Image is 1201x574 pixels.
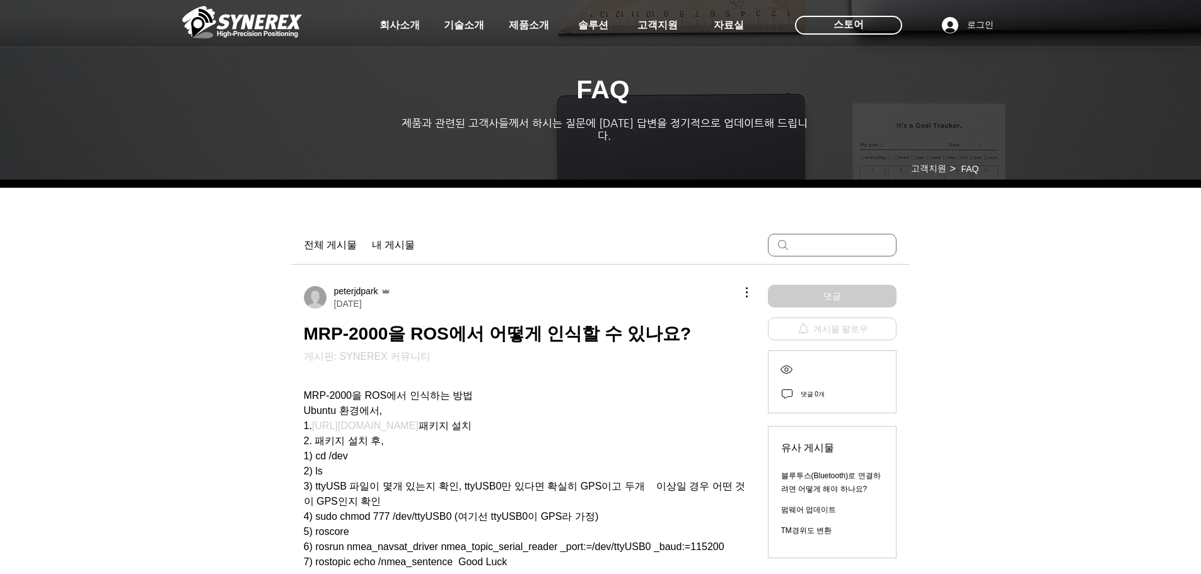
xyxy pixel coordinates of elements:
[304,351,431,362] a: 게시판: SYNEREX 커뮤니티
[795,16,902,35] div: 스토어
[562,13,625,38] a: 솔루션
[304,526,349,537] span: 5) roscore
[334,297,362,310] span: [DATE]
[334,285,378,297] span: peterjdpark
[933,13,1002,37] button: 로그인
[509,19,549,32] span: 제품소개
[781,471,881,493] a: 블루투스(Bluetooth)로 연결하려면 어떻게 해야 하나요?
[578,19,608,32] span: 솔루션
[768,318,896,340] button: 게시물 팔로우
[833,18,864,32] span: 스토어
[963,19,998,32] span: 로그인
[781,505,836,514] a: 펌웨어 업데이트
[637,19,678,32] span: 고객지원
[304,541,724,552] span: 6) rosrun nmea_navsat_driver nmea_topic_serial_reader _port:=/dev/ttyUSB0 _baud:=115200
[304,238,357,253] a: 전체 게시물
[312,420,419,431] a: [URL][DOMAIN_NAME]
[733,285,748,300] button: 추가 작업
[304,405,382,416] span: Ubuntu 환경에서,
[444,19,484,32] span: 기술소개
[304,451,348,461] span: 1) cd /dev
[304,420,312,431] span: 1.
[380,19,420,32] span: 회사소개
[813,324,869,334] span: 게시물 팔로우
[381,286,391,296] svg: 운영자
[697,13,760,38] a: 자료실
[304,511,599,522] span: 4) sudo chmod 777 /dev/ttyUSB0 (여기선 ttyUSB0이 GPS라 가정)
[368,13,431,38] a: 회사소개
[823,290,841,303] span: 댓글
[304,466,323,476] span: 2) ls
[304,390,473,401] span: MRP-2000을 ROS에서 인식하는 방법
[419,420,472,431] span: 패키지 설치
[768,285,896,307] button: 댓글
[497,13,560,38] a: 제품소개
[714,19,744,32] span: 자료실
[304,285,391,310] a: peterjdpark운영자[DATE]
[781,526,832,535] a: TM경위도 변환
[182,3,302,41] img: 씨너렉스_White_simbol_대지 1.png
[304,435,384,446] span: 2. 패키지 설치 후,
[304,556,508,567] span: 7) rostopic echo /nmea_sentence Good Luck
[626,13,689,38] a: 고객지원
[304,324,692,343] span: MRP-2000을 ROS에서 어떻게 인식할 수 있나요?
[372,238,415,253] a: 내 게시물
[781,439,883,457] span: 유사 게시물
[801,388,825,400] div: 댓글 0개
[432,13,496,38] a: 기술소개
[304,481,746,507] span: 3) ttyUSB 파일이 몇개 있는지 확인, ttyUSB0만 있다면 확실히 GPS이고 두개 이상일 경우 어떤 것이 GPS인지 확인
